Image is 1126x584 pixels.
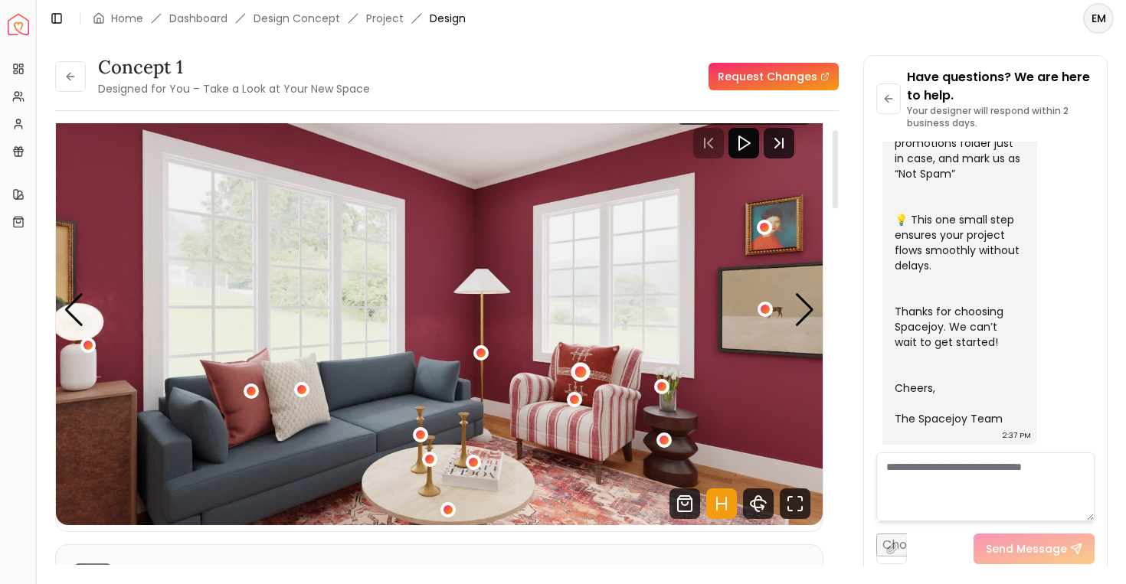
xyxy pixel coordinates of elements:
nav: breadcrumb [93,11,466,26]
img: Design Render 5 [56,94,823,525]
div: Carousel [56,94,823,525]
img: Spacejoy Logo [8,14,29,35]
span: Design [430,11,466,26]
div: Previous slide [64,293,84,327]
span: EM [1085,5,1112,32]
a: Project [366,11,404,26]
h3: concept 1 [98,55,370,80]
svg: Next Track [764,128,794,158]
div: Next slide [794,293,815,327]
div: 2:37 PM [1003,428,1031,443]
button: EM [1083,3,1114,34]
svg: Shop Products from this design [669,488,700,519]
svg: Play [735,134,753,152]
svg: Hotspots Toggle [706,488,737,519]
a: Spacejoy [8,14,29,35]
a: Home [111,11,143,26]
p: Your designer will respond within 2 business days. [907,105,1095,129]
p: Have questions? We are here to help. [907,68,1095,105]
a: Request Changes [709,63,839,90]
a: Dashboard [169,11,227,26]
small: Designed for You – Take a Look at Your New Space [98,81,370,96]
svg: 360 View [743,488,774,519]
div: 5 / 6 [56,94,823,525]
li: Design Concept [254,11,340,26]
svg: Fullscreen [780,488,810,519]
